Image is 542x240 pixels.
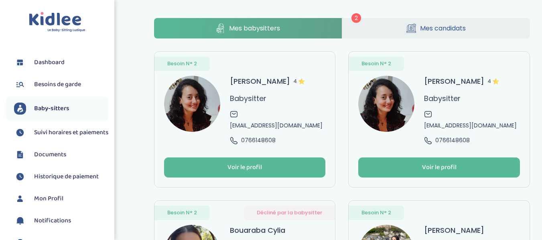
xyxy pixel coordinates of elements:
[34,104,69,113] span: Baby-sitters
[167,209,197,217] span: Besoin N° 2
[358,157,520,177] button: Voir le profil
[164,157,326,177] button: Voir le profil
[230,121,323,130] span: [EMAIL_ADDRESS][DOMAIN_NAME]
[164,76,220,132] img: avatar
[14,149,26,161] img: documents.svg
[230,76,305,87] h3: [PERSON_NAME]
[14,171,108,183] a: Historique de paiement
[14,215,26,227] img: notification.svg
[14,103,108,115] a: Baby-sitters
[424,76,499,87] h3: [PERSON_NAME]
[424,225,484,236] h3: [PERSON_NAME]
[14,193,108,205] a: Mon Profil
[34,150,66,159] span: Documents
[257,209,322,217] span: Décliné par la babysitter
[14,127,26,139] img: suivihoraire.svg
[34,128,108,137] span: Suivi horaires et paiements
[241,136,276,145] span: 0766148608
[420,23,466,33] span: Mes candidats
[424,93,461,104] p: Babysitter
[34,58,65,67] span: Dashboard
[34,216,71,226] span: Notifications
[167,60,197,68] span: Besoin N° 2
[229,23,280,33] span: Mes babysitters
[361,209,391,217] span: Besoin N° 2
[293,76,305,87] span: 4
[14,56,26,69] img: dashboard.svg
[230,93,266,104] p: Babysitter
[358,76,414,132] img: avatar
[34,80,81,89] span: Besoins de garde
[14,103,26,115] img: babysitters.svg
[227,163,262,172] div: Voir le profil
[34,172,99,182] span: Historique de paiement
[14,127,108,139] a: Suivi horaires et paiements
[29,12,85,32] img: logo.svg
[342,18,530,38] a: Mes candidats
[348,51,530,188] a: Besoin N° 2 avatar [PERSON_NAME]4 Babysitter [EMAIL_ADDRESS][DOMAIN_NAME] 0766148608 Voir le profil
[435,136,470,145] span: 0766148608
[14,79,26,91] img: besoin.svg
[14,171,26,183] img: suivihoraire.svg
[422,163,457,172] div: Voir le profil
[14,79,108,91] a: Besoins de garde
[361,60,391,68] span: Besoin N° 2
[34,194,63,204] span: Mon Profil
[424,121,517,130] span: [EMAIL_ADDRESS][DOMAIN_NAME]
[487,76,499,87] span: 4
[14,149,108,161] a: Documents
[14,215,108,227] a: Notifications
[230,225,285,236] h3: Bouaraba Cylia
[351,13,361,23] span: 2
[14,56,108,69] a: Dashboard
[154,18,342,38] a: Mes babysitters
[14,193,26,205] img: profil.svg
[154,51,336,188] a: Besoin N° 2 avatar [PERSON_NAME]4 Babysitter [EMAIL_ADDRESS][DOMAIN_NAME] 0766148608 Voir le profil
